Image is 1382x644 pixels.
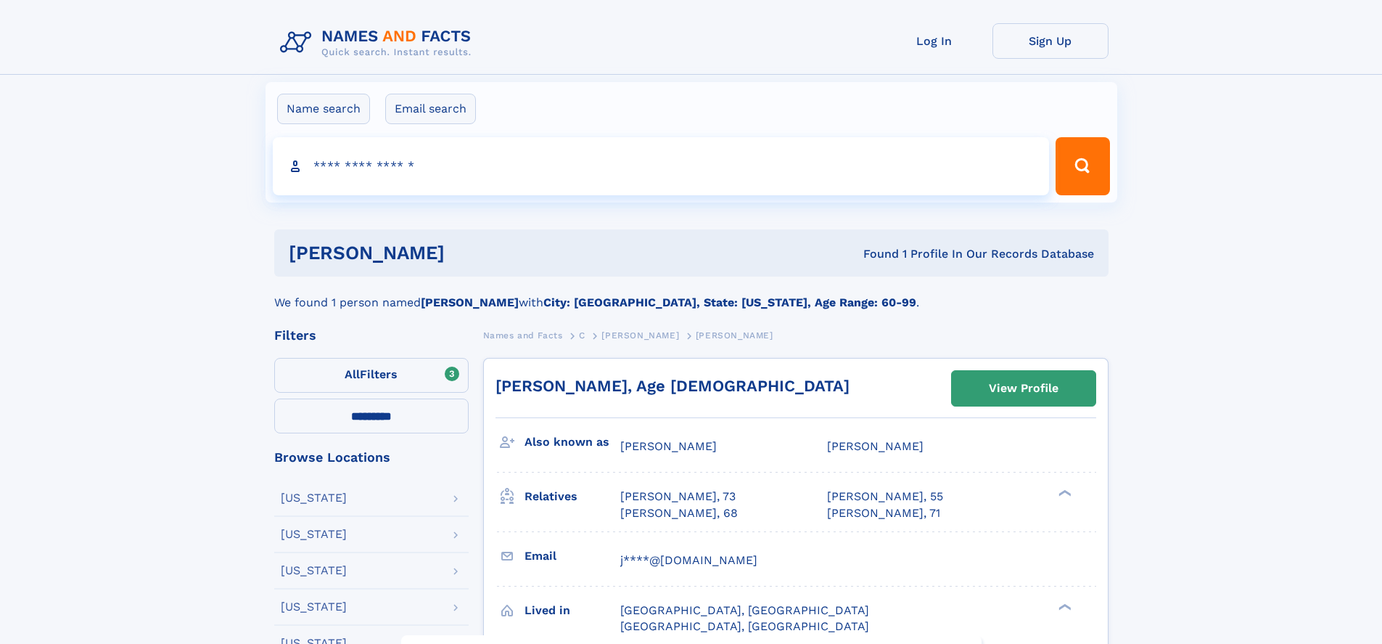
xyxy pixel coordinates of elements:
[952,371,1095,406] a: View Profile
[1055,489,1072,498] div: ❯
[827,505,940,521] a: [PERSON_NAME], 71
[601,330,679,341] span: [PERSON_NAME]
[281,601,347,613] div: [US_STATE]
[274,358,469,393] label: Filters
[601,326,679,344] a: [PERSON_NAME]
[620,603,869,617] span: [GEOGRAPHIC_DATA], [GEOGRAPHIC_DATA]
[525,598,620,623] h3: Lived in
[989,372,1058,405] div: View Profile
[1055,602,1072,611] div: ❯
[525,430,620,455] h3: Also known as
[827,439,924,453] span: [PERSON_NAME]
[495,377,850,395] a: [PERSON_NAME], Age [DEMOGRAPHIC_DATA]
[620,619,869,633] span: [GEOGRAPHIC_DATA], [GEOGRAPHIC_DATA]
[289,244,654,262] h1: [PERSON_NAME]
[274,451,469,464] div: Browse Locations
[281,529,347,540] div: [US_STATE]
[579,326,585,344] a: C
[274,23,483,62] img: Logo Names and Facts
[421,295,519,309] b: [PERSON_NAME]
[620,439,717,453] span: [PERSON_NAME]
[696,330,773,341] span: [PERSON_NAME]
[385,94,476,124] label: Email search
[345,367,360,381] span: All
[281,565,347,576] div: [US_STATE]
[525,484,620,509] h3: Relatives
[654,246,1094,262] div: Found 1 Profile In Our Records Database
[274,277,1109,311] div: We found 1 person named with .
[620,505,738,521] a: [PERSON_NAME], 68
[274,329,469,342] div: Filters
[1056,137,1109,195] button: Search Button
[620,489,736,505] a: [PERSON_NAME], 73
[992,23,1109,59] a: Sign Up
[876,23,992,59] a: Log In
[579,330,585,341] span: C
[281,492,347,504] div: [US_STATE]
[483,326,563,344] a: Names and Facts
[273,137,1050,195] input: search input
[827,489,943,505] a: [PERSON_NAME], 55
[277,94,370,124] label: Name search
[543,295,916,309] b: City: [GEOGRAPHIC_DATA], State: [US_STATE], Age Range: 60-99
[525,544,620,568] h3: Email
